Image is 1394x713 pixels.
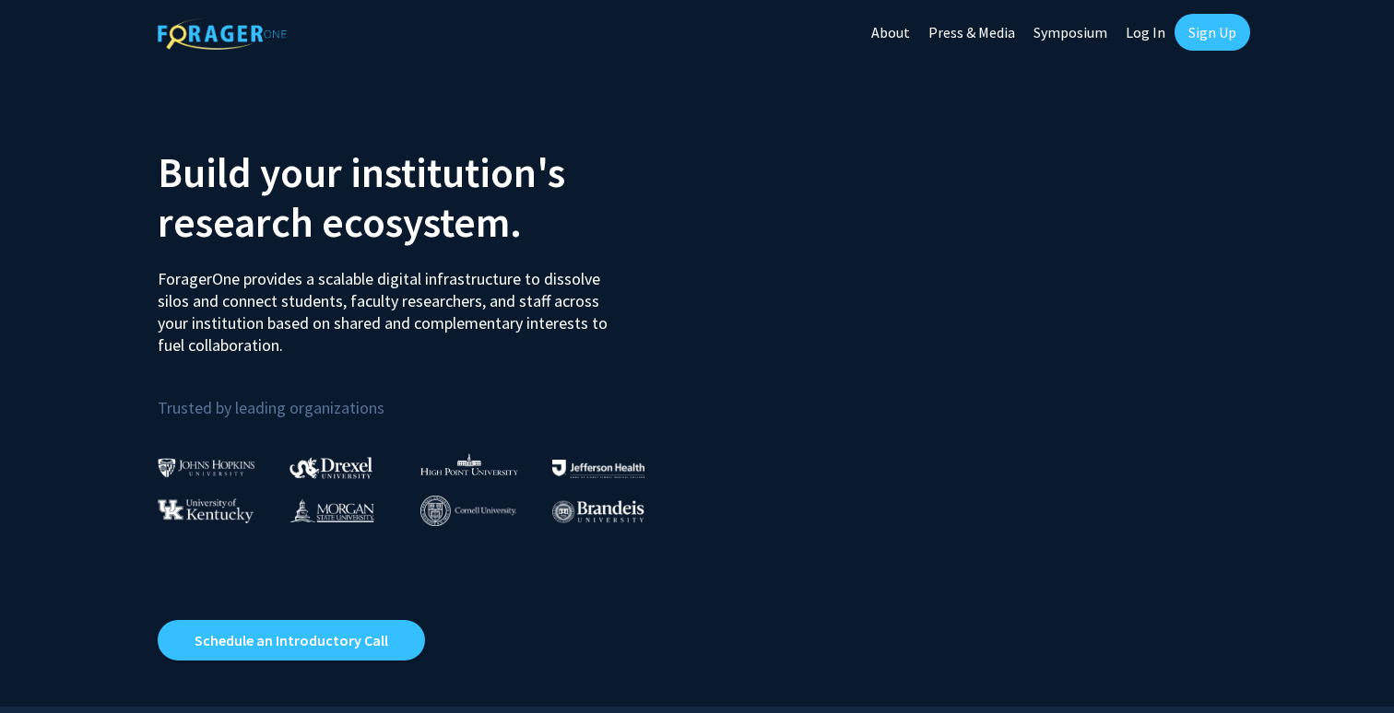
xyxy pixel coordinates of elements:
[289,457,372,478] img: Drexel University
[420,496,516,526] img: Cornell University
[158,498,254,523] img: University of Kentucky
[289,498,374,522] img: Morgan State University
[552,500,644,523] img: Brandeis University
[158,147,683,247] h2: Build your institution's research ecosystem.
[158,254,620,356] p: ForagerOne provides a scalable digital infrastructure to dissolve silos and connect students, fac...
[158,458,255,477] img: Johns Hopkins University
[552,460,644,477] img: Thomas Jefferson University
[158,18,287,50] img: ForagerOne Logo
[158,620,425,660] a: Opens in a new tab
[1175,14,1250,51] a: Sign Up
[158,371,683,422] p: Trusted by leading organizations
[420,453,518,475] img: High Point University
